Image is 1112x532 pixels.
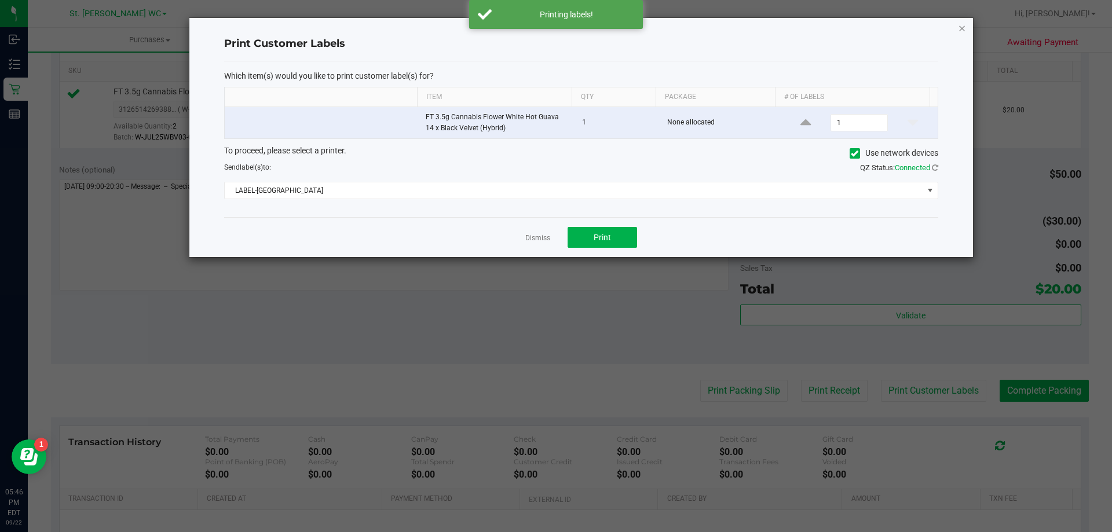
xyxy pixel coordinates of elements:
th: Qty [572,87,656,107]
td: None allocated [660,107,781,138]
label: Use network devices [850,147,938,159]
th: Package [656,87,775,107]
span: LABEL-[GEOGRAPHIC_DATA] [225,182,923,199]
span: Print [594,233,611,242]
div: Printing labels! [498,9,634,20]
td: 1 [575,107,660,138]
span: label(s) [240,163,263,171]
button: Print [568,227,637,248]
iframe: Resource center [12,439,46,474]
span: Connected [895,163,930,172]
td: FT 3.5g Cannabis Flower White Hot Guava 14 x Black Velvet (Hybrid) [419,107,575,138]
a: Dismiss [525,233,550,243]
h4: Print Customer Labels [224,36,938,52]
iframe: Resource center unread badge [34,438,48,452]
span: Send to: [224,163,271,171]
div: To proceed, please select a printer. [215,145,947,162]
p: Which item(s) would you like to print customer label(s) for? [224,71,938,81]
span: QZ Status: [860,163,938,172]
th: # of labels [775,87,930,107]
th: Item [417,87,572,107]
